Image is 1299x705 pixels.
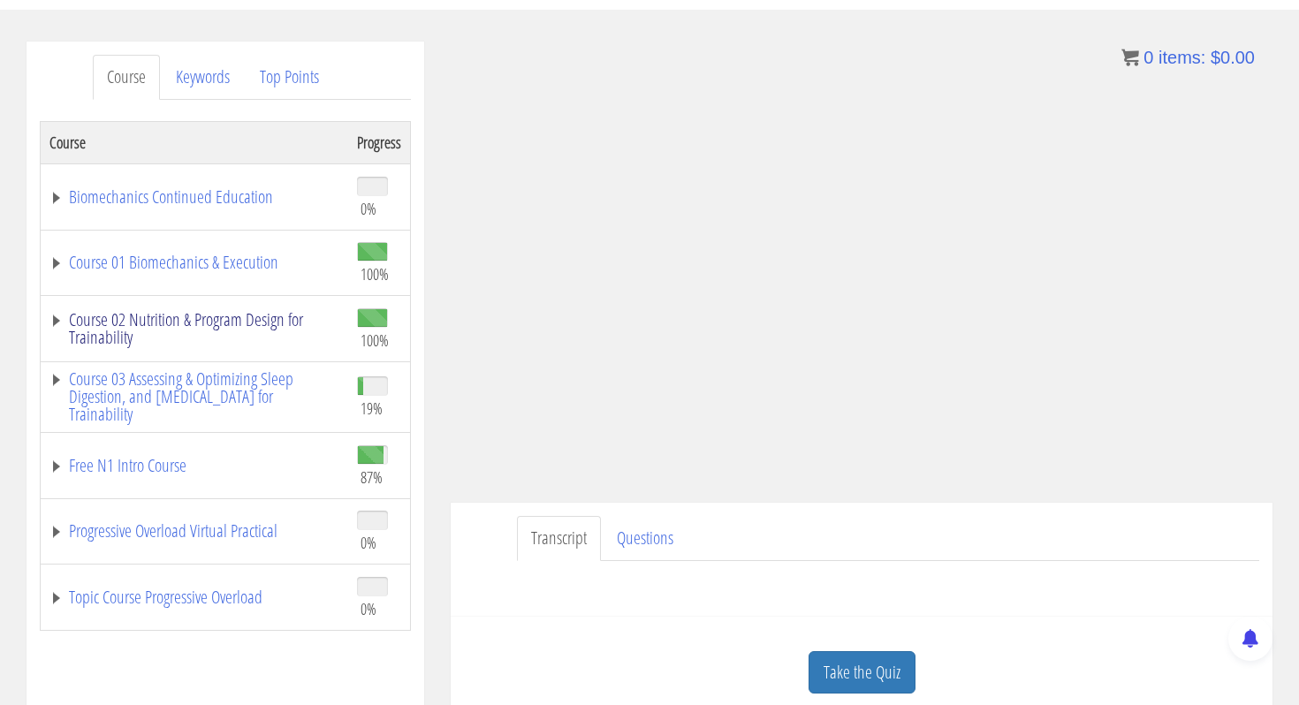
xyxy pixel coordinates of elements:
[361,330,389,350] span: 100%
[1211,48,1255,67] bdi: 0.00
[49,370,339,423] a: Course 03 Assessing & Optimizing Sleep Digestion, and [MEDICAL_DATA] for Trainability
[809,651,915,694] a: Take the Quiz
[49,457,339,474] a: Free N1 Intro Course
[1143,48,1153,67] span: 0
[1121,49,1139,66] img: icon11.png
[49,522,339,540] a: Progressive Overload Virtual Practical
[49,188,339,206] a: Biomechanics Continued Education
[361,199,376,218] span: 0%
[41,121,349,163] th: Course
[1158,48,1205,67] span: items:
[348,121,411,163] th: Progress
[49,311,339,346] a: Course 02 Nutrition & Program Design for Trainability
[361,467,383,487] span: 87%
[93,55,160,100] a: Course
[49,254,339,271] a: Course 01 Biomechanics & Execution
[49,588,339,606] a: Topic Course Progressive Overload
[361,398,383,418] span: 19%
[517,516,601,561] a: Transcript
[162,55,244,100] a: Keywords
[361,533,376,552] span: 0%
[361,264,389,284] span: 100%
[603,516,687,561] a: Questions
[246,55,333,100] a: Top Points
[361,599,376,618] span: 0%
[1211,48,1220,67] span: $
[1121,48,1255,67] a: 0 items: $0.00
